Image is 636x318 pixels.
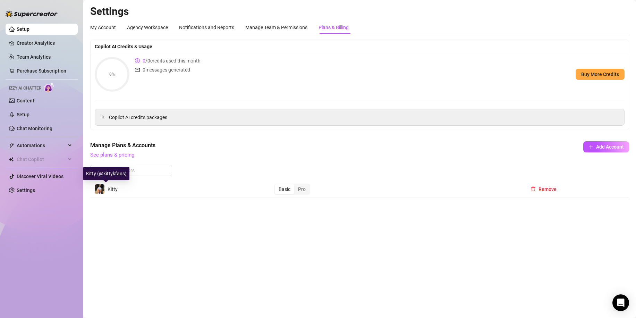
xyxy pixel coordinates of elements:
span: delete [531,186,536,191]
span: 0% [95,72,129,76]
span: Automations [17,140,66,151]
span: 0 messages generated [143,66,190,74]
span: collapsed [101,115,105,119]
a: Team Analytics [17,54,51,60]
a: Setup [17,26,29,32]
button: Buy More Credits [576,69,625,80]
div: Basic [275,184,294,194]
div: Notifications and Reports [179,24,234,31]
div: Plans & Billing [319,24,349,31]
span: Chat Copilot [17,154,66,165]
span: dollar-circle [135,57,140,65]
span: Copilot AI credits packages [109,114,619,121]
a: Chat Monitoring [17,126,52,131]
div: Open Intercom Messenger [612,294,629,311]
div: My Account [90,24,116,31]
span: 0 [143,58,145,64]
a: Discover Viral Videos [17,174,63,179]
a: Settings [17,187,35,193]
span: thunderbolt [9,143,15,148]
span: Kitty [108,186,118,192]
a: Content [17,98,34,103]
a: Purchase Subscription [17,68,66,74]
div: Pro [294,184,309,194]
a: Setup [17,112,29,117]
button: Remove [525,184,562,195]
button: Add Account [583,141,629,152]
span: Izzy AI Chatter [9,85,41,92]
img: AI Chatter [44,82,55,92]
span: Remove [539,186,557,192]
div: Copilot AI Credits & Usage [95,43,625,50]
div: Manage Team & Permissions [245,24,307,31]
div: Copilot AI credits packages [95,109,624,125]
input: Search creators [101,167,162,174]
span: plus [588,144,593,149]
a: Creator Analytics [17,37,72,49]
div: Kitty (@kittykfans) [83,167,129,180]
a: See plans & pricing [90,152,134,158]
span: / 0 credits used this month [143,57,201,65]
img: Kitty [95,184,104,194]
div: segmented control [274,184,310,195]
h2: Settings [90,5,629,18]
img: Chat Copilot [9,157,14,162]
span: mail [135,66,140,74]
span: Manage Plans & Accounts [90,141,536,150]
img: logo-BBDzfeDw.svg [6,10,58,17]
span: Add Account [596,144,624,150]
span: Buy More Credits [581,72,619,77]
div: Agency Workspace [127,24,168,31]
